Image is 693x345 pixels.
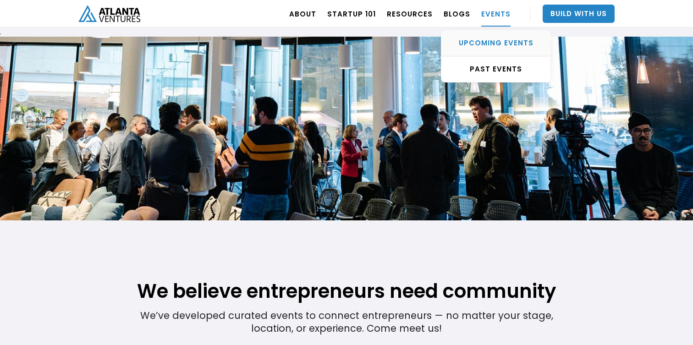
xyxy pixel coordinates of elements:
[441,65,550,74] div: PAST EVENTS
[444,1,470,27] a: BLOGS
[481,1,511,27] a: EVENTS
[543,5,615,23] a: Build With Us
[327,1,376,27] a: Startup 101
[441,30,550,56] a: UPCOMING EVENTS
[289,1,316,27] a: ABOUT
[441,56,550,82] a: PAST EVENTS
[88,232,605,304] h1: We believe entrepreneurs need community
[387,1,433,27] a: RESOURCES
[139,232,554,335] div: We’ve developed curated events to connect entrepreneurs — no matter your stage, location, or expe...
[441,38,550,48] div: UPCOMING EVENTS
